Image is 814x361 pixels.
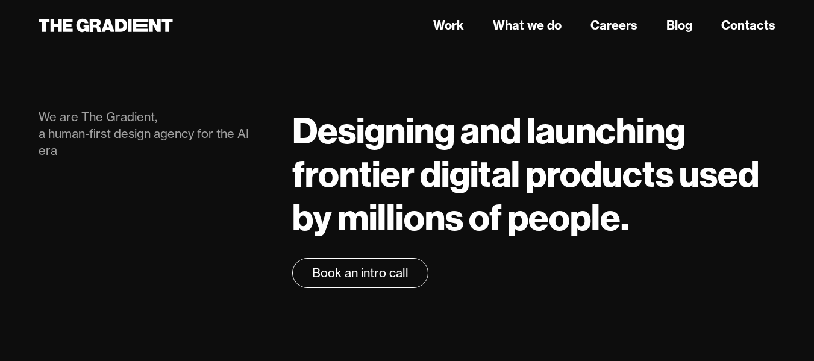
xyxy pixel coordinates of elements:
a: Careers [590,16,637,34]
a: What we do [493,16,562,34]
h1: Designing and launching frontier digital products used by millions of people. [292,108,775,239]
div: We are The Gradient, a human-first design agency for the AI era [39,108,268,159]
a: Work [433,16,464,34]
a: Book an intro call [292,258,428,288]
a: Blog [666,16,692,34]
a: Contacts [721,16,775,34]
